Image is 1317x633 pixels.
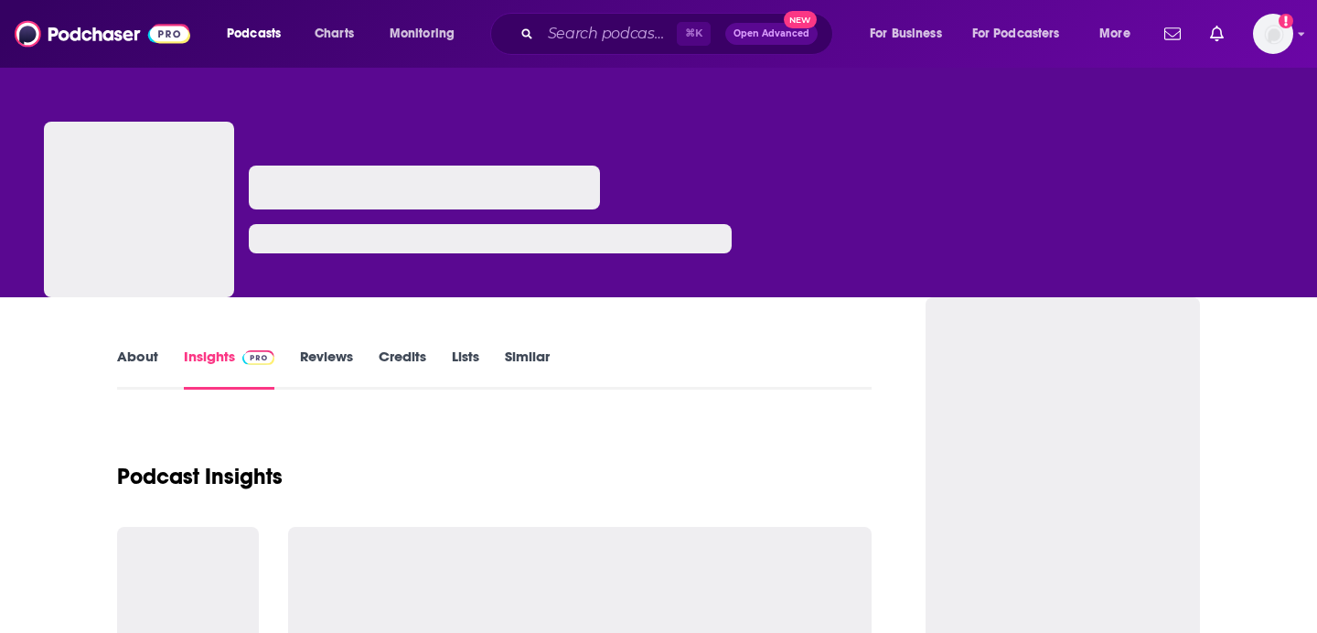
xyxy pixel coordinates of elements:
[303,19,365,48] a: Charts
[117,348,158,390] a: About
[1253,14,1293,54] img: User Profile
[1253,14,1293,54] span: Logged in as FIREPodchaser25
[677,22,711,46] span: ⌘ K
[857,19,965,48] button: open menu
[1099,21,1130,47] span: More
[725,23,818,45] button: Open AdvancedNew
[784,11,817,28] span: New
[541,19,677,48] input: Search podcasts, credits, & more...
[733,29,809,38] span: Open Advanced
[508,13,851,55] div: Search podcasts, credits, & more...
[242,350,274,365] img: Podchaser Pro
[960,19,1087,48] button: open menu
[390,21,455,47] span: Monitoring
[214,19,305,48] button: open menu
[505,348,550,390] a: Similar
[300,348,353,390] a: Reviews
[452,348,479,390] a: Lists
[1087,19,1153,48] button: open menu
[1279,14,1293,28] svg: Add a profile image
[377,19,478,48] button: open menu
[972,21,1060,47] span: For Podcasters
[315,21,354,47] span: Charts
[227,21,281,47] span: Podcasts
[15,16,190,51] img: Podchaser - Follow, Share and Rate Podcasts
[1253,14,1293,54] button: Show profile menu
[184,348,274,390] a: InsightsPodchaser Pro
[870,21,942,47] span: For Business
[1203,18,1231,49] a: Show notifications dropdown
[1157,18,1188,49] a: Show notifications dropdown
[117,463,283,490] h1: Podcast Insights
[379,348,426,390] a: Credits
